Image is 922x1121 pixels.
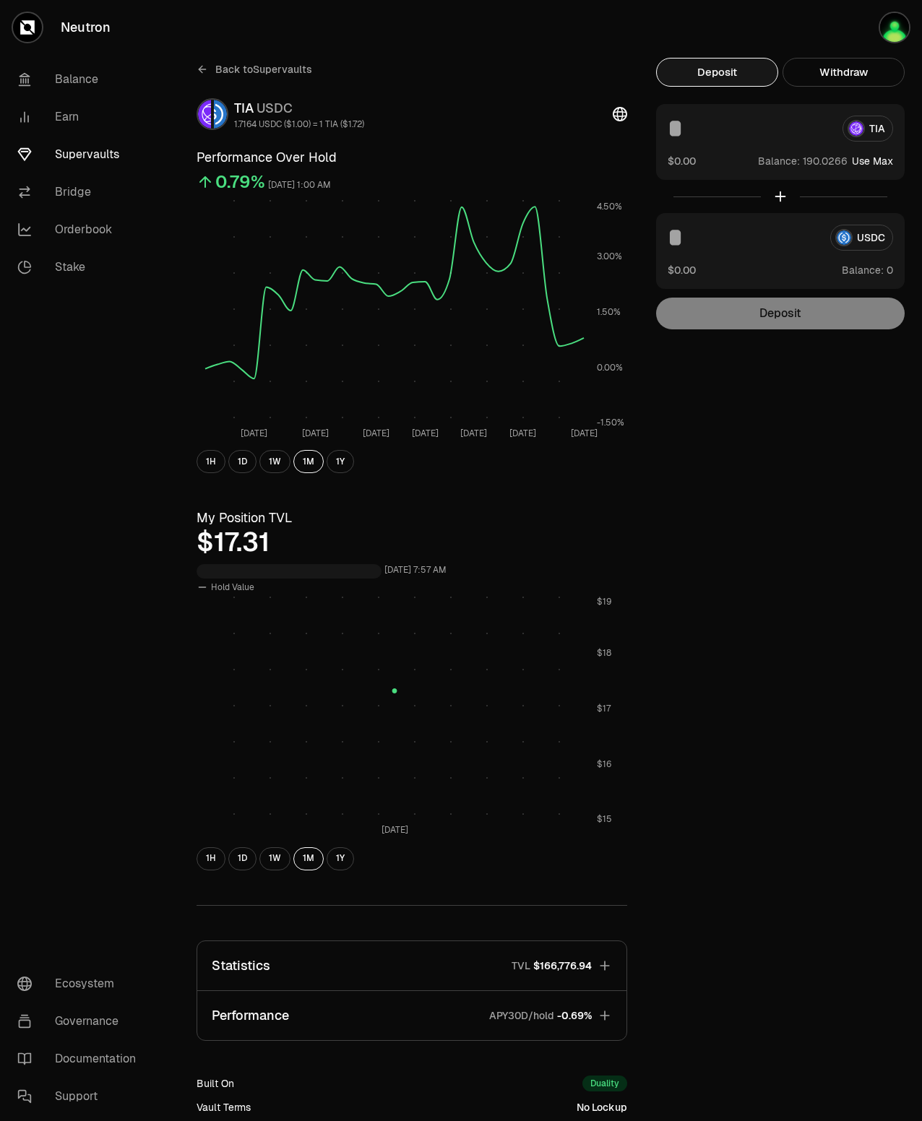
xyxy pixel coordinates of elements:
[533,958,592,973] span: $166,776.94
[268,177,331,194] div: [DATE] 1:00 AM
[597,251,622,262] tspan: 3.00%
[597,647,611,659] tspan: $18
[6,98,156,136] a: Earn
[363,428,389,439] tspan: [DATE]
[489,1008,554,1023] p: APY30D/hold
[880,13,909,42] img: Keplr primary wallet
[571,428,598,439] tspan: [DATE]
[460,428,487,439] tspan: [DATE]
[197,147,627,168] h3: Performance Over Hold
[783,58,905,87] button: Withdraw
[6,173,156,211] a: Bridge
[758,154,800,168] span: Balance:
[6,61,156,98] a: Balance
[597,596,611,607] tspan: $19
[197,847,225,870] button: 1H
[197,58,312,81] a: Back toSupervaults
[668,262,696,277] button: $0.00
[6,965,156,1003] a: Ecosystem
[6,1003,156,1040] a: Governance
[557,1008,592,1023] span: -0.69%
[6,248,156,286] a: Stake
[597,417,624,428] tspan: -1.50%
[215,170,265,194] div: 0.79%
[241,428,267,439] tspan: [DATE]
[412,428,439,439] tspan: [DATE]
[214,100,227,129] img: USDC Logo
[257,100,293,116] span: USDC
[198,100,211,129] img: TIA Logo
[197,528,627,557] div: $17.31
[6,1078,156,1115] a: Support
[597,703,611,714] tspan: $17
[197,941,626,990] button: StatisticsTVL$166,776.94
[197,991,626,1040] button: PerformanceAPY30D/hold-0.69%
[509,428,536,439] tspan: [DATE]
[212,956,270,976] p: Statistics
[6,211,156,248] a: Orderbook
[197,1076,234,1091] div: Built On
[597,758,611,770] tspan: $16
[259,450,290,473] button: 1W
[293,847,324,870] button: 1M
[6,1040,156,1078] a: Documentation
[228,450,257,473] button: 1D
[842,263,884,277] span: Balance:
[582,1075,627,1091] div: Duality
[577,1100,627,1114] div: No Lockup
[197,508,627,528] h3: My Position TVL
[597,201,622,212] tspan: 4.50%
[259,847,290,870] button: 1W
[197,450,225,473] button: 1H
[656,58,778,87] button: Deposit
[597,362,623,373] tspan: 0.00%
[302,428,329,439] tspan: [DATE]
[597,814,612,826] tspan: $15
[234,98,364,118] div: TIA
[327,450,354,473] button: 1Y
[668,153,696,168] button: $0.00
[6,136,156,173] a: Supervaults
[327,847,354,870] button: 1Y
[234,118,364,130] div: 1.7164 USDC ($1.00) = 1 TIA ($1.72)
[211,581,254,593] span: Hold Value
[197,1100,251,1114] div: Vault Terms
[228,847,257,870] button: 1D
[512,958,530,973] p: TVL
[215,62,312,77] span: Back to Supervaults
[382,824,408,836] tspan: [DATE]
[597,306,621,318] tspan: 1.50%
[384,562,447,579] div: [DATE] 7:57 AM
[293,450,324,473] button: 1M
[852,154,893,168] button: Use Max
[212,1005,289,1026] p: Performance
